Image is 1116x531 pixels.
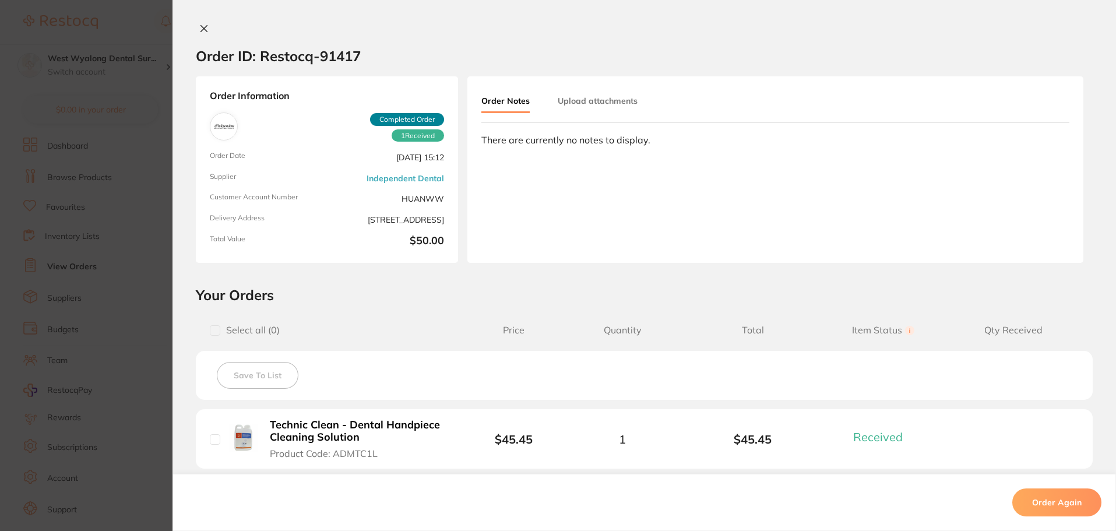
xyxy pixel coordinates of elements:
[266,419,453,459] button: Technic Clean - Dental Handpiece Cleaning Solution Product Code: ADMTC1L
[853,430,903,444] span: Received
[270,419,450,443] b: Technic Clean - Dental Handpiece Cleaning Solution
[688,432,818,446] b: $45.45
[558,90,638,111] button: Upload attachments
[818,325,949,336] span: Item Status
[229,424,258,452] img: Technic Clean - Dental Handpiece Cleaning Solution
[210,214,322,226] span: Delivery Address
[367,174,444,183] a: Independent Dental
[481,135,1069,145] div: There are currently no notes to display.
[1012,488,1101,516] button: Order Again
[210,235,322,249] span: Total Value
[470,325,557,336] span: Price
[948,325,1079,336] span: Qty Received
[332,193,444,205] span: HUANWW
[217,362,298,389] button: Save To List
[332,152,444,163] span: [DATE] 15:12
[210,90,444,103] strong: Order Information
[196,286,1093,304] h2: Your Orders
[557,325,688,336] span: Quantity
[210,152,322,163] span: Order Date
[619,432,626,446] span: 1
[270,448,378,459] span: Product Code: ADMTC1L
[481,90,530,113] button: Order Notes
[370,113,444,126] span: Completed Order
[210,193,322,205] span: Customer Account Number
[196,47,361,65] h2: Order ID: Restocq- 91417
[210,173,322,184] span: Supplier
[688,325,818,336] span: Total
[495,432,533,446] b: $45.45
[850,430,917,444] button: Received
[213,115,235,138] img: Independent Dental
[220,325,280,336] span: Select all ( 0 )
[332,214,444,226] span: [STREET_ADDRESS]
[392,129,444,142] span: Received
[332,235,444,249] b: $50.00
